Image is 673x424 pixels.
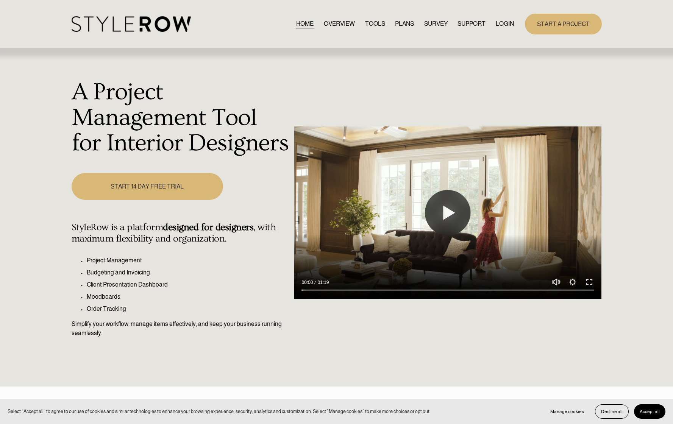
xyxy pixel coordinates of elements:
h4: StyleRow is a platform , with maximum flexibility and organization. [72,222,290,245]
p: Order Tracking [87,304,290,313]
button: Play [425,190,470,235]
button: Accept all [634,404,665,419]
p: Budgeting and Invoicing [87,268,290,277]
span: Decline all [601,409,623,414]
div: Duration [315,279,331,286]
a: LOGIN [496,19,514,29]
a: HOME [296,19,314,29]
a: folder dropdown [458,19,486,29]
span: SUPPORT [458,19,486,28]
p: Simplify your workflow, manage items effectively, and keep your business running seamlessly. [72,320,290,338]
img: StyleRow [72,16,191,32]
input: Seek [301,288,594,293]
span: Accept all [640,409,660,414]
button: Manage cookies [545,404,590,419]
a: START A PROJECT [525,14,602,34]
div: Current time [301,279,315,286]
p: Project Management [87,256,290,265]
strong: designed for designers [163,222,253,233]
p: Select “Accept all” to agree to our use of cookies and similar technologies to enhance your brows... [8,408,431,415]
p: Client Presentation Dashboard [87,280,290,289]
a: PLANS [395,19,414,29]
button: Decline all [595,404,629,419]
a: TOOLS [365,19,385,29]
a: OVERVIEW [324,19,355,29]
a: SURVEY [424,19,448,29]
a: START 14 DAY FREE TRIAL [72,173,223,200]
h1: A Project Management Tool for Interior Designers [72,79,290,156]
p: Moodboards [87,292,290,301]
span: Manage cookies [550,409,584,414]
